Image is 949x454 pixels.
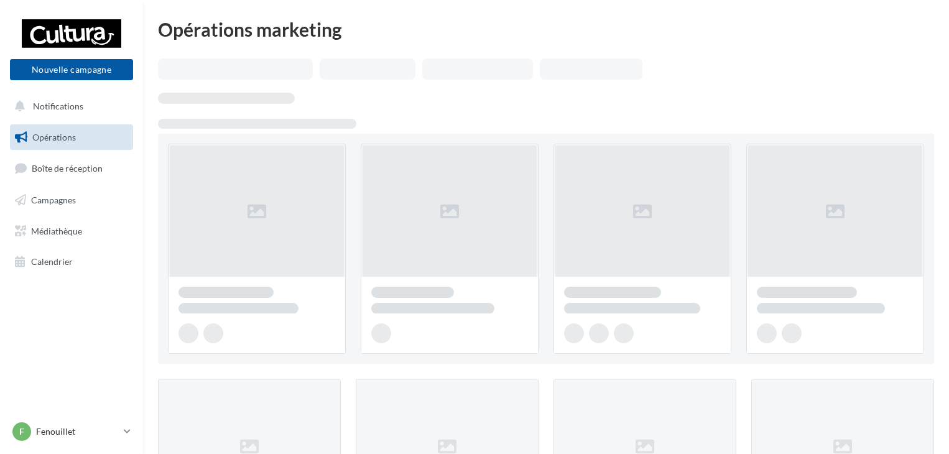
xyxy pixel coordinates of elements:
a: Médiathèque [7,218,136,244]
a: Campagnes [7,187,136,213]
a: Opérations [7,124,136,151]
a: Calendrier [7,249,136,275]
a: F Fenouillet [10,420,133,443]
span: Calendrier [31,256,73,267]
span: Notifications [33,101,83,111]
span: F [19,425,24,438]
button: Notifications [7,93,131,119]
p: Fenouillet [36,425,119,438]
span: Médiathèque [31,225,82,236]
div: Opérations marketing [158,20,934,39]
a: Boîte de réception [7,155,136,182]
span: Boîte de réception [32,163,103,174]
button: Nouvelle campagne [10,59,133,80]
span: Opérations [32,132,76,142]
span: Campagnes [31,195,76,205]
